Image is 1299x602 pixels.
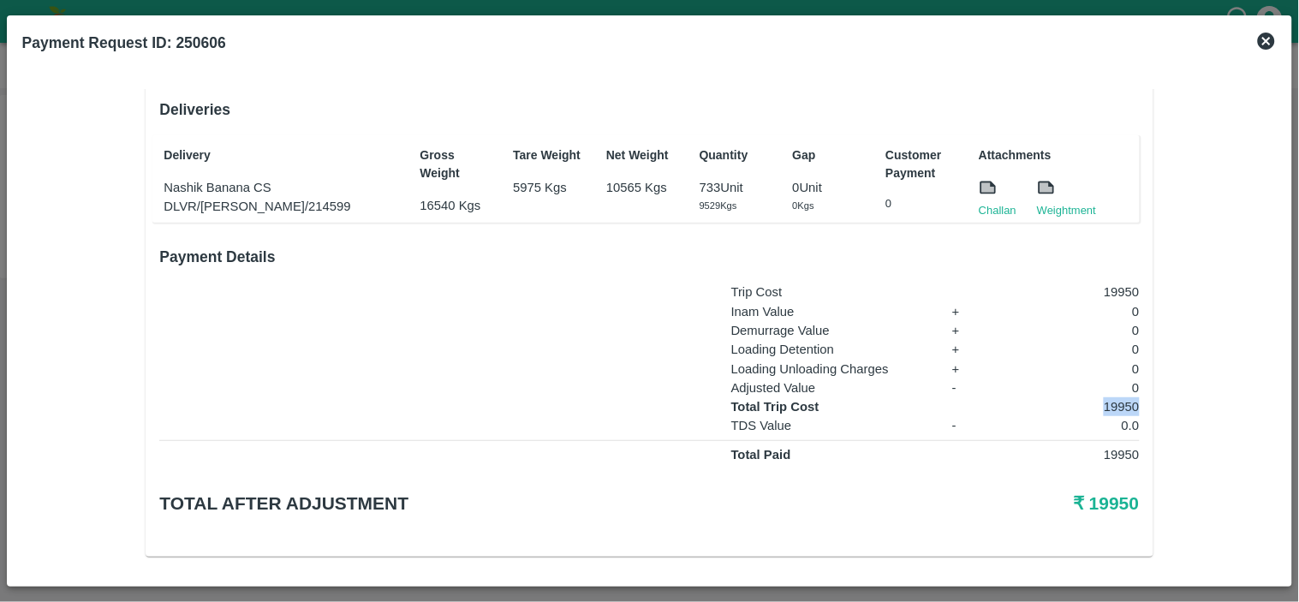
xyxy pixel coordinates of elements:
[1004,360,1140,378] p: 0
[952,378,986,397] p: -
[731,448,791,462] strong: Total Paid
[1004,321,1140,340] p: 0
[1004,416,1140,435] p: 0.0
[700,200,737,211] span: 9529 Kgs
[952,416,986,435] p: -
[813,492,1139,516] h5: ₹ 19950
[159,245,1139,269] h6: Payment Details
[420,146,495,182] p: Gross Weight
[513,178,587,197] p: 5975 Kgs
[606,146,681,164] p: Net Weight
[952,302,986,321] p: +
[952,340,986,359] p: +
[700,178,774,197] p: 733 Unit
[793,178,867,197] p: 0 Unit
[731,400,819,414] strong: Total Trip Cost
[731,302,935,321] p: Inam Value
[731,321,935,340] p: Demurrage Value
[885,196,960,212] p: 0
[731,283,935,301] p: Trip Cost
[1004,302,1140,321] p: 0
[1004,340,1140,359] p: 0
[22,34,226,51] b: Payment Request ID: 250606
[159,492,813,516] h5: Total after adjustment
[164,197,402,216] p: DLVR/[PERSON_NAME]/214599
[885,146,960,182] p: Customer Payment
[793,146,867,164] p: Gap
[1004,378,1140,397] p: 0
[1004,445,1140,464] p: 19950
[164,178,402,197] p: Nashik Banana CS
[731,378,935,397] p: Adjusted Value
[731,360,935,378] p: Loading Unloading Charges
[731,340,935,359] p: Loading Detention
[159,98,1139,122] h6: Deliveries
[793,200,814,211] span: 0 Kgs
[979,146,1135,164] p: Attachments
[164,146,402,164] p: Delivery
[1037,202,1096,219] a: Weightment
[513,146,587,164] p: Tare Weight
[700,146,774,164] p: Quantity
[1004,283,1140,301] p: 19950
[606,178,681,197] p: 10565 Kgs
[1004,397,1140,416] p: 19950
[731,416,935,435] p: TDS Value
[979,202,1016,219] a: Challan
[952,321,986,340] p: +
[952,360,986,378] p: +
[420,196,495,215] p: 16540 Kgs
